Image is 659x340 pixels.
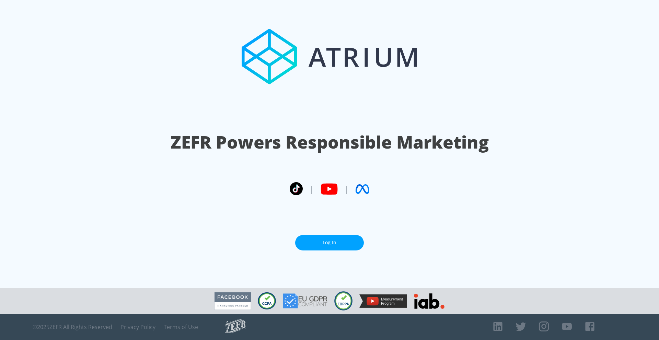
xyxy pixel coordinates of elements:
a: Privacy Policy [120,324,155,330]
img: IAB [414,293,444,309]
h1: ZEFR Powers Responsible Marketing [171,130,489,154]
a: Terms of Use [164,324,198,330]
img: COPPA Compliant [334,291,352,310]
img: GDPR Compliant [283,293,327,308]
img: YouTube Measurement Program [359,294,407,308]
img: CCPA Compliant [258,292,276,309]
a: Log In [295,235,364,250]
span: | [310,184,314,194]
span: | [345,184,349,194]
span: © 2025 ZEFR All Rights Reserved [33,324,112,330]
img: Facebook Marketing Partner [215,292,251,310]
